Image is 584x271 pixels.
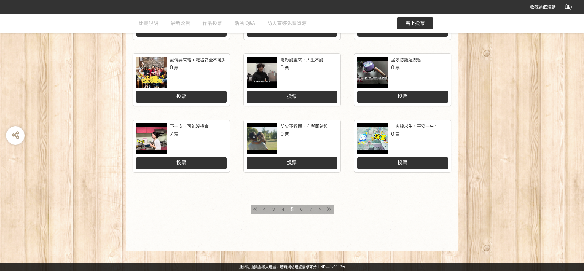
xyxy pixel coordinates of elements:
div: 下一次，可能沒機會 [170,123,209,130]
span: 馬上投票 [405,20,425,26]
span: 投票 [287,93,297,99]
span: 票 [174,65,178,70]
a: @irv0112w [326,265,345,269]
span: 票 [395,132,400,137]
div: 愛情要來電，電器安全不可少 [170,57,226,63]
a: 活動 Q&A [234,14,255,33]
span: 可洽 LINE: [239,265,345,269]
div: 防火不鬆懈，守護即刻起 [280,123,328,130]
a: 防火宣導免費資源 [267,14,307,33]
span: 5 [290,206,294,213]
a: 電影能重來，人生不能0票投票 [244,54,340,106]
a: 『火線求生，平安一生』0票投票 [354,120,451,172]
span: 投票 [398,93,407,99]
span: 0 [280,131,284,137]
span: 投票 [398,160,407,166]
span: 活動 Q&A [234,20,255,26]
span: 3 [272,207,275,212]
span: 票 [285,65,289,70]
span: 比賽說明 [139,20,158,26]
a: 比賽說明 [139,14,158,33]
span: 投票 [176,160,186,166]
a: 防火不鬆懈，守護即刻起0票投票 [244,120,340,172]
span: 收藏這個活動 [530,5,556,10]
div: 電影能重來，人生不能 [280,57,323,63]
span: 0 [391,64,394,71]
span: 7 [309,207,312,212]
span: 7 [170,131,173,137]
span: 投票 [176,93,186,99]
a: 最新公告 [170,14,190,33]
span: 4 [282,207,284,212]
span: 防火宣導免費資源 [267,20,307,26]
a: 居家防護遠祝融0票投票 [354,54,451,106]
span: 票 [285,132,289,137]
span: 0 [391,131,394,137]
button: 馬上投票 [397,17,433,29]
a: 作品投票 [202,14,222,33]
a: 此網站由獎金獵人建置，若有網站建置需求 [239,265,309,269]
div: 『火線求生，平安一生』 [391,123,438,130]
a: 下一次，可能沒機會7票投票 [133,120,230,172]
span: 投票 [287,160,297,166]
span: 作品投票 [202,20,222,26]
a: 愛情要來電，電器安全不可少0票投票 [133,54,230,106]
span: 票 [395,65,400,70]
div: 居家防護遠祝融 [391,57,421,63]
span: 0 [170,64,173,71]
span: 最新公告 [170,20,190,26]
span: 票 [174,132,178,137]
span: 0 [280,64,284,71]
span: 6 [300,207,303,212]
